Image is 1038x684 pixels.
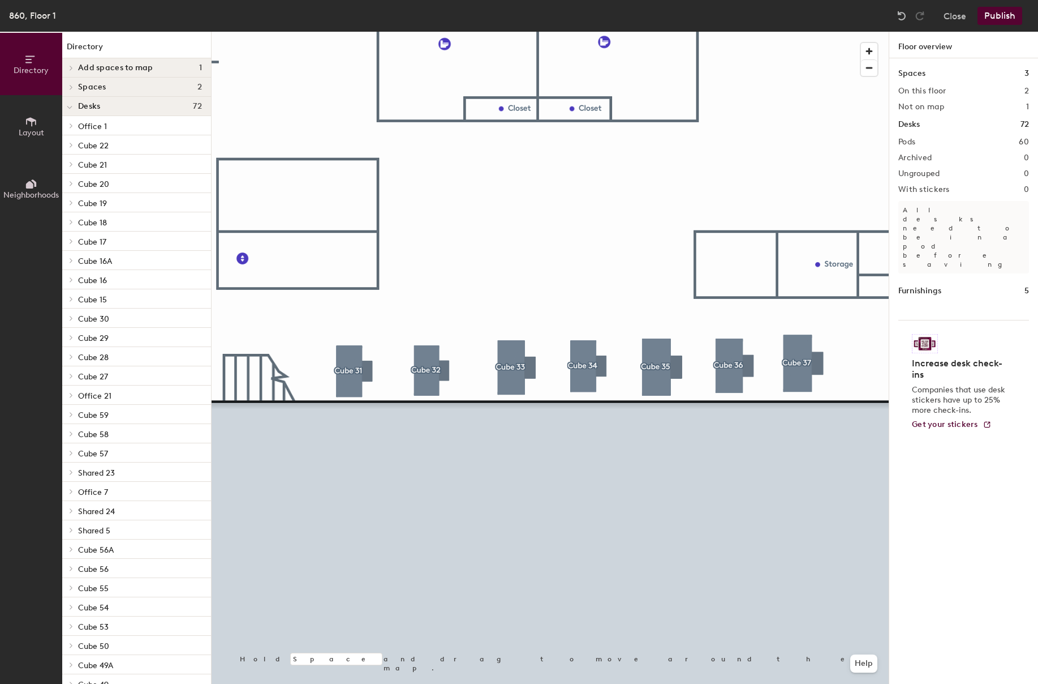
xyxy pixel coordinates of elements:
[1024,169,1029,178] h2: 0
[78,488,108,497] span: Office 7
[898,285,941,297] h1: Furnishings
[78,83,106,92] span: Spaces
[912,358,1009,381] h4: Increase desk check-ins
[3,190,59,200] span: Neighborhoods
[193,102,202,111] span: 72
[78,256,112,266] span: Cube 16A
[889,32,1038,58] h1: Floor overview
[944,7,966,25] button: Close
[898,102,944,112] h2: Not on map
[78,237,106,247] span: Cube 17
[78,661,113,670] span: Cube 49A
[1024,87,1029,96] h2: 2
[78,276,107,285] span: Cube 16
[78,199,107,208] span: Cube 19
[78,622,109,632] span: Cube 53
[898,201,1029,273] p: All desks need to be in a pod before saving
[1024,285,1029,297] h1: 5
[977,7,1022,25] button: Publish
[9,8,56,23] div: 860, Floor 1
[1020,118,1029,131] h1: 72
[78,449,108,459] span: Cube 57
[912,385,1009,416] p: Companies that use desk stickers have up to 25% more check-ins.
[62,41,211,58] h1: Directory
[1019,138,1029,147] h2: 60
[197,83,202,92] span: 2
[1024,153,1029,163] h2: 0
[898,67,925,80] h1: Spaces
[19,128,44,138] span: Layout
[78,63,153,72] span: Add spaces to map
[78,468,115,478] span: Shared 23
[850,655,877,673] button: Help
[78,584,109,593] span: Cube 55
[78,372,108,382] span: Cube 27
[78,391,111,401] span: Office 21
[78,507,115,516] span: Shared 24
[898,138,915,147] h2: Pods
[898,87,946,96] h2: On this floor
[78,160,107,170] span: Cube 21
[896,10,907,22] img: Undo
[912,420,992,430] a: Get your stickers
[898,169,940,178] h2: Ungrouped
[78,411,109,420] span: Cube 59
[199,63,202,72] span: 1
[78,603,109,613] span: Cube 54
[78,295,107,305] span: Cube 15
[912,334,938,353] img: Sticker logo
[78,526,110,536] span: Shared 5
[898,185,950,194] h2: With stickers
[78,565,109,574] span: Cube 56
[78,642,109,651] span: Cube 50
[78,334,109,343] span: Cube 29
[78,102,100,111] span: Desks
[78,353,109,362] span: Cube 28
[14,66,49,75] span: Directory
[1024,185,1029,194] h2: 0
[914,10,925,22] img: Redo
[78,545,114,555] span: Cube 56A
[898,118,920,131] h1: Desks
[78,179,109,189] span: Cube 20
[78,141,109,151] span: Cube 22
[78,430,109,439] span: Cube 58
[78,218,107,228] span: Cube 18
[898,153,932,163] h2: Archived
[1024,67,1029,80] h1: 3
[1026,102,1029,112] h2: 1
[912,420,978,429] span: Get your stickers
[78,314,109,324] span: Cube 30
[78,122,107,131] span: Office 1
